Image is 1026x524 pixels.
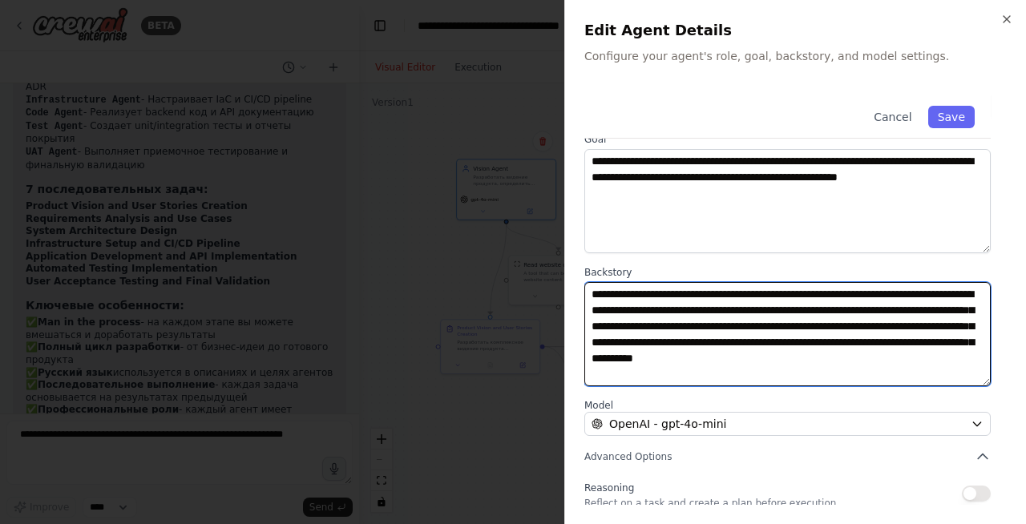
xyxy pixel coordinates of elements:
[609,416,726,432] span: OpenAI - gpt-4o-mini
[584,48,1007,64] p: Configure your agent's role, goal, backstory, and model settings.
[584,266,991,279] label: Backstory
[928,106,975,128] button: Save
[584,412,991,436] button: OpenAI - gpt-4o-mini
[584,450,672,463] span: Advanced Options
[584,497,836,510] p: Reflect on a task and create a plan before execution
[584,399,991,412] label: Model
[584,482,634,494] span: Reasoning
[864,106,921,128] button: Cancel
[584,449,991,465] button: Advanced Options
[584,133,991,146] label: Goal
[584,19,1007,42] h2: Edit Agent Details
